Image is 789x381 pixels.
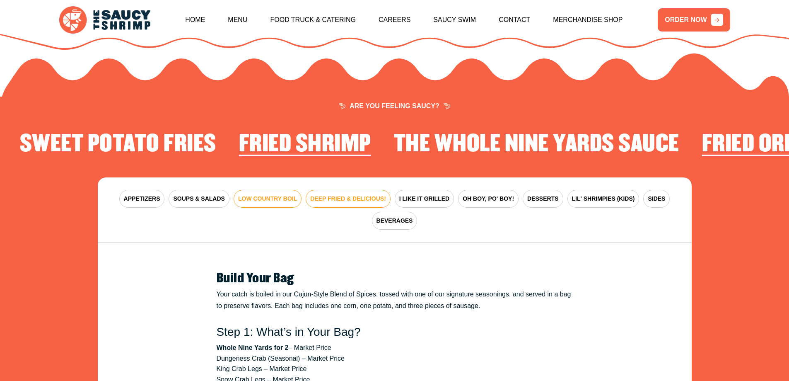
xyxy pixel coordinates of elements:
a: Contact [499,2,530,38]
button: APPETIZERS [119,190,165,208]
h2: The Whole Nine Yards Sauce [394,131,679,157]
button: LIL' SHRIMPIES (KIDS) [567,190,639,208]
a: Careers [379,2,410,38]
span: I LIKE IT GRILLED [399,194,449,203]
span: SOUPS & SALADS [173,194,224,203]
img: logo [59,6,150,34]
span: APPETIZERS [124,194,160,203]
span: LIL' SHRIMPIES (KIDS) [572,194,635,203]
span: ARE YOU FEELING SAUCY? [339,103,450,109]
a: Saucy Swim [433,2,476,38]
button: OH BOY, PO' BOY! [458,190,519,208]
li: 2 of 4 [394,131,679,160]
li: 4 of 4 [20,131,216,160]
span: OH BOY, PO' BOY! [463,194,514,203]
button: BEVERAGES [372,212,417,230]
span: DEEP FRIED & DELICIOUS! [310,194,386,203]
span: SIDES [648,194,665,203]
strong: Whole Nine Yards for 2 [217,344,289,351]
button: DEEP FRIED & DELICIOUS! [306,190,391,208]
h2: Sweet Potato Fries [20,131,216,157]
button: SIDES [643,190,670,208]
li: Dungeness Crab (Seasonal) – Market Price [217,353,573,364]
h3: Step 1: What’s in Your Bag? [217,325,573,339]
button: DESSERTS [523,190,563,208]
a: Food Truck & Catering [270,2,356,38]
button: SOUPS & SALADS [169,190,229,208]
a: Merchandise Shop [553,2,623,38]
span: DESSERTS [527,194,558,203]
h2: Build Your Bag [217,272,573,286]
span: LOW COUNTRY BOIL [238,194,297,203]
li: King Crab Legs – Market Price [217,364,573,374]
li: 1 of 4 [239,131,371,160]
span: BEVERAGES [376,216,413,225]
h2: Fried Shrimp [239,131,371,157]
a: Menu [228,2,247,38]
p: Your catch is boiled in our Cajun-Style Blend of Spices, tossed with one of our signature seasoni... [217,289,573,312]
button: LOW COUNTRY BOIL [234,190,302,208]
a: ORDER NOW [658,8,730,32]
a: Home [185,2,205,38]
li: – Market Price [217,342,573,353]
button: I LIKE IT GRILLED [395,190,454,208]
